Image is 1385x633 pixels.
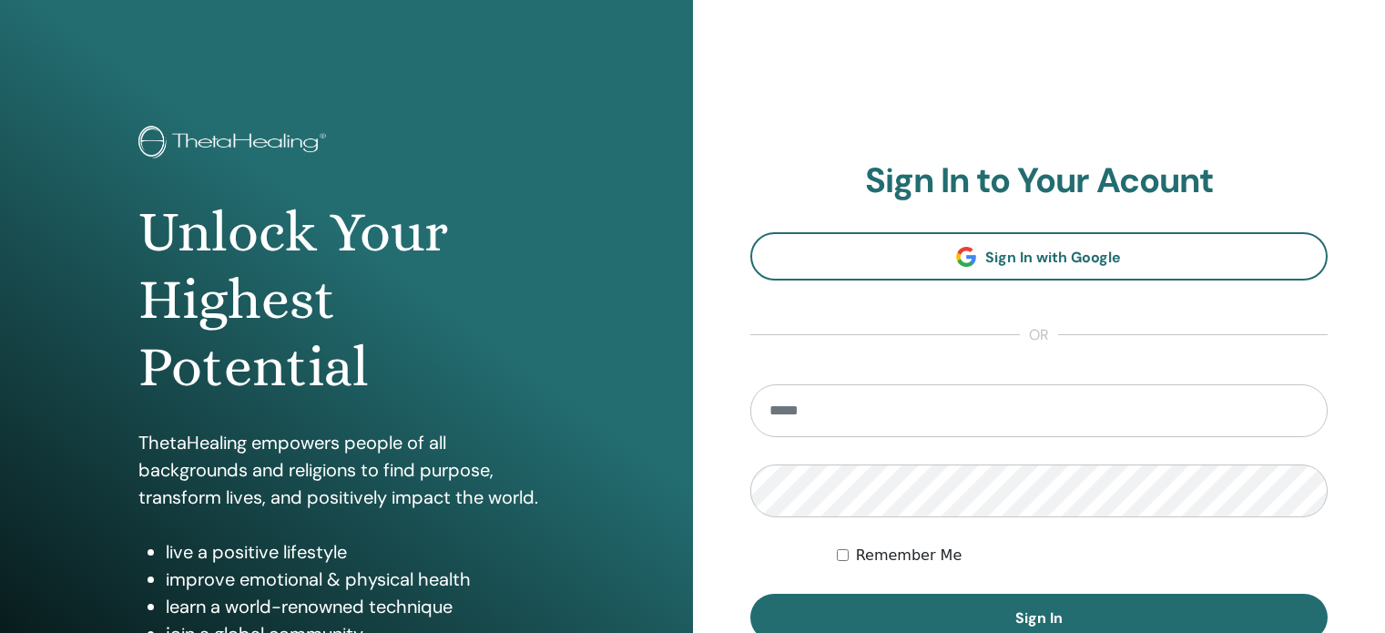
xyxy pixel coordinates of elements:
[856,545,962,567] label: Remember Me
[166,593,555,620] li: learn a world-renowned technique
[138,429,555,511] p: ThetaHealing empowers people of all backgrounds and religions to find purpose, transform lives, a...
[750,232,1329,281] a: Sign In with Google
[985,248,1121,267] span: Sign In with Google
[166,538,555,566] li: live a positive lifestyle
[138,199,555,402] h1: Unlock Your Highest Potential
[837,545,1328,567] div: Keep me authenticated indefinitely or until I manually logout
[166,566,555,593] li: improve emotional & physical health
[1020,324,1058,346] span: or
[750,160,1329,202] h2: Sign In to Your Acount
[1015,608,1063,628] span: Sign In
